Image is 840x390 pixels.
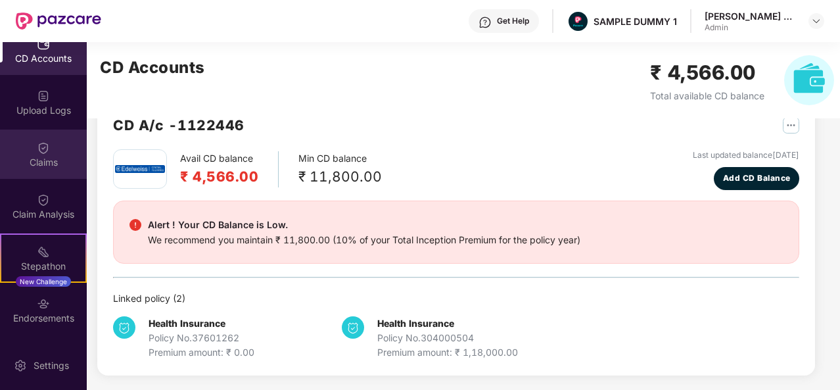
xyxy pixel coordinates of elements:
[148,233,580,247] div: We recommend you maintain ₹ 11,800.00 (10% of your Total Inception Premium for the policy year)
[705,22,797,33] div: Admin
[113,291,799,306] div: Linked policy ( 2 )
[149,318,225,329] b: Health Insurance
[705,10,797,22] div: [PERSON_NAME] K S
[594,15,677,28] div: SAMPLE DUMMY 1
[478,16,492,29] img: svg+xml;base64,PHN2ZyBpZD0iSGVscC0zMngzMiIgeG1sbnM9Imh0dHA6Ly93d3cudzMub3JnLzIwMDAvc3ZnIiB3aWR0aD...
[37,89,50,103] img: svg+xml;base64,PHN2ZyBpZD0iVXBsb2FkX0xvZ3MiIGRhdGEtbmFtZT0iVXBsb2FkIExvZ3MiIHhtbG5zPSJodHRwOi8vd3...
[723,172,791,185] span: Add CD Balance
[37,297,50,310] img: svg+xml;base64,PHN2ZyBpZD0iRW5kb3JzZW1lbnRzIiB4bWxucz0iaHR0cDovL3d3dy53My5vcmcvMjAwMC9zdmciIHdpZH...
[16,276,71,287] div: New Challenge
[377,318,454,329] b: Health Insurance
[115,165,165,172] img: edel.png
[377,345,518,360] div: Premium amount: ₹ 1,18,000.00
[129,219,141,231] img: svg+xml;base64,PHN2ZyBpZD0iRGFuZ2VyX2FsZXJ0IiBkYXRhLW5hbWU9IkRhbmdlciBhbGVydCIgeG1sbnM9Imh0dHA6Ly...
[113,114,245,136] h2: CD A/c - 1122446
[342,316,364,339] img: svg+xml;base64,PHN2ZyB4bWxucz0iaHR0cDovL3d3dy53My5vcmcvMjAwMC9zdmciIHdpZHRoPSIzNCIgaGVpZ2h0PSIzNC...
[37,37,50,51] img: svg+xml;base64,PHN2ZyBpZD0iQ0RfQWNjb3VudHMiIGRhdGEtbmFtZT0iQ0QgQWNjb3VudHMiIHhtbG5zPSJodHRwOi8vd3...
[37,245,50,258] img: svg+xml;base64,PHN2ZyB4bWxucz0iaHR0cDovL3d3dy53My5vcmcvMjAwMC9zdmciIHdpZHRoPSIyMSIgaGVpZ2h0PSIyMC...
[693,149,799,162] div: Last updated balance [DATE]
[1,260,85,273] div: Stepathon
[149,345,254,360] div: Premium amount: ₹ 0.00
[180,151,279,187] div: Avail CD balance
[14,359,27,372] img: svg+xml;base64,PHN2ZyBpZD0iU2V0dGluZy0yMHgyMCIgeG1sbnM9Imh0dHA6Ly93d3cudzMub3JnLzIwMDAvc3ZnIiB3aW...
[298,166,382,187] div: ₹ 11,800.00
[30,359,73,372] div: Settings
[148,217,580,233] div: Alert ! Your CD Balance is Low.
[149,331,254,345] div: Policy No. 37601262
[100,55,205,80] h2: CD Accounts
[497,16,529,26] div: Get Help
[569,12,588,31] img: Pazcare_Alternative_logo-01-01.png
[180,166,258,187] h2: ₹ 4,566.00
[113,316,135,339] img: svg+xml;base64,PHN2ZyB4bWxucz0iaHR0cDovL3d3dy53My5vcmcvMjAwMC9zdmciIHdpZHRoPSIzNCIgaGVpZ2h0PSIzNC...
[784,55,834,105] img: svg+xml;base64,PHN2ZyB4bWxucz0iaHR0cDovL3d3dy53My5vcmcvMjAwMC9zdmciIHhtbG5zOnhsaW5rPSJodHRwOi8vd3...
[37,141,50,155] img: svg+xml;base64,PHN2ZyBpZD0iQ2xhaW0iIHhtbG5zPSJodHRwOi8vd3d3LnczLm9yZy8yMDAwL3N2ZyIgd2lkdGg9IjIwIi...
[298,151,382,187] div: Min CD balance
[37,193,50,207] img: svg+xml;base64,PHN2ZyBpZD0iQ2xhaW0iIHhtbG5zPSJodHRwOi8vd3d3LnczLm9yZy8yMDAwL3N2ZyIgd2lkdGg9IjIwIi...
[650,57,764,88] h2: ₹ 4,566.00
[650,90,764,101] span: Total available CD balance
[811,16,822,26] img: svg+xml;base64,PHN2ZyBpZD0iRHJvcGRvd24tMzJ4MzIiIHhtbG5zPSJodHRwOi8vd3d3LnczLm9yZy8yMDAwL3N2ZyIgd2...
[783,117,799,134] img: svg+xml;base64,PHN2ZyB4bWxucz0iaHR0cDovL3d3dy53My5vcmcvMjAwMC9zdmciIHdpZHRoPSIyNSIgaGVpZ2h0PSIyNS...
[377,331,518,345] div: Policy No. 304000504
[714,167,799,190] button: Add CD Balance
[16,12,101,30] img: New Pazcare Logo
